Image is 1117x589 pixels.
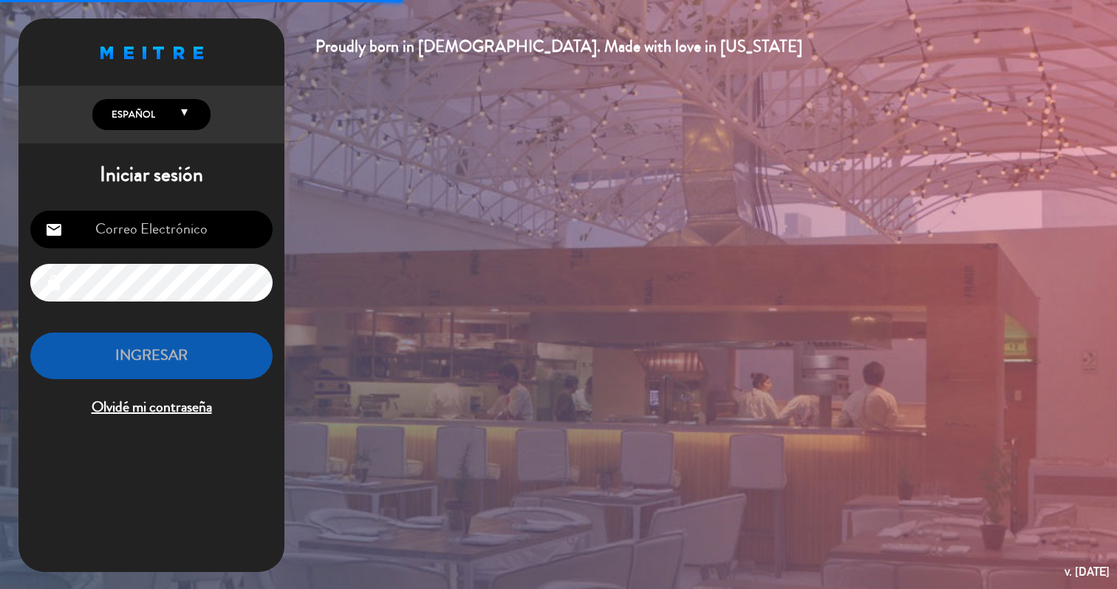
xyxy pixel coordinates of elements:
h1: Iniciar sesión [18,163,284,188]
i: lock [45,274,63,292]
span: Español [108,107,155,122]
i: email [45,221,63,239]
span: Olvidé mi contraseña [30,395,273,420]
div: v. [DATE] [1065,562,1110,582]
input: Correo Electrónico [30,211,273,248]
button: INGRESAR [30,333,273,379]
